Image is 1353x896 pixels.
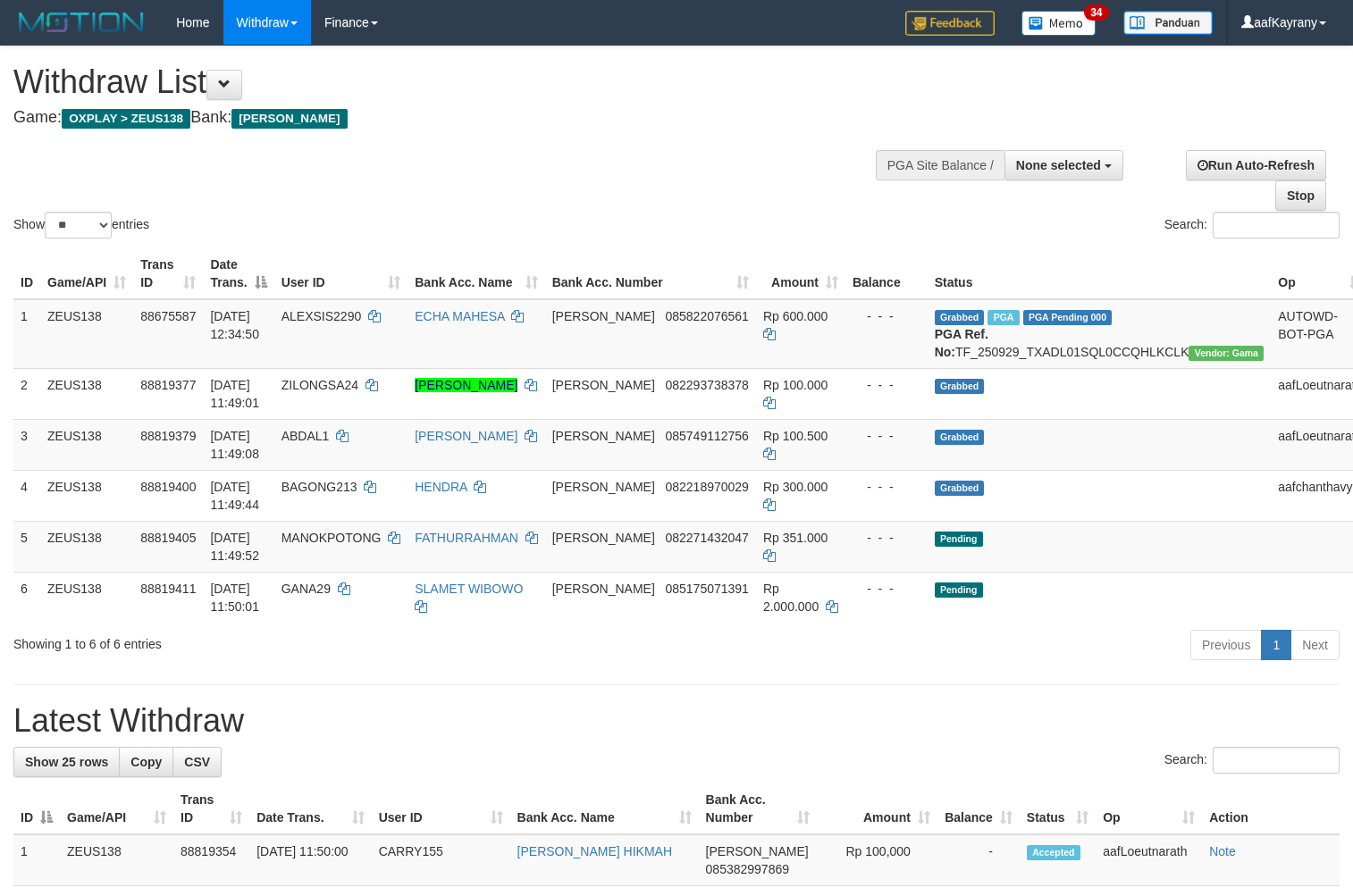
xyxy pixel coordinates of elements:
a: Previous [1190,630,1262,660]
th: Op: activate to sort column ascending [1096,783,1202,834]
span: GANA29 [282,582,331,596]
span: None selected [1016,158,1101,172]
a: Run Auto-Refresh [1186,150,1326,180]
label: Search: [1164,747,1340,774]
span: [DATE] 11:50:01 [210,582,259,614]
span: CSV [184,755,210,769]
td: [DATE] 11:50:00 [249,834,372,886]
span: OXPLAY > ZEUS138 [62,109,190,129]
span: 88819377 [140,378,196,392]
span: Pending [935,532,983,547]
h1: Withdraw List [13,64,884,100]
td: 1 [13,299,40,369]
span: Pending [935,582,983,598]
span: [DATE] 11:49:01 [210,378,259,410]
td: aafLoeutnarath [1096,834,1202,886]
img: panduan.png [1123,11,1213,35]
span: 88819379 [140,429,196,443]
span: Rp 300.000 [763,480,828,494]
span: [PERSON_NAME] [552,582,655,596]
th: Balance [845,248,928,299]
span: Grabbed [935,379,985,394]
th: User ID: activate to sort column ascending [274,248,408,299]
span: 88819400 [140,480,196,494]
img: Button%20Memo.svg [1021,11,1097,36]
span: [PERSON_NAME] [552,531,655,545]
th: Action [1202,783,1340,834]
span: 34 [1084,4,1108,21]
span: [PERSON_NAME] [552,480,655,494]
span: [PERSON_NAME] [552,429,655,443]
span: ZILONGSA24 [282,378,358,392]
span: Copy 085822076561 to clipboard [665,309,748,323]
div: Showing 1 to 6 of 6 entries [13,628,550,653]
select: Showentries [45,212,112,239]
div: - - - [853,307,920,325]
th: Trans ID: activate to sort column ascending [133,248,203,299]
th: Game/API: activate to sort column ascending [60,783,173,834]
th: Trans ID: activate to sort column ascending [173,783,249,834]
span: [DATE] 11:49:08 [210,429,259,461]
button: None selected [1004,150,1123,180]
td: ZEUS138 [60,834,173,886]
span: Copy 085175071391 to clipboard [665,582,748,596]
span: Vendor URL: https://trx31.1velocity.biz [1189,346,1264,361]
span: Copy 085382997869 to clipboard [706,862,789,876]
div: - - - [853,529,920,547]
span: Rp 351.000 [763,531,828,545]
td: 88819354 [173,834,249,886]
td: TF_250929_TXADL01SQL0CCQHLKCLK [928,299,1272,369]
img: MOTION_logo.png [13,9,149,36]
span: Copy 085749112756 to clipboard [665,429,748,443]
span: Copy 082293738378 to clipboard [665,378,748,392]
img: Feedback.jpg [905,11,995,36]
h1: Latest Withdraw [13,703,1340,739]
th: Bank Acc. Number: activate to sort column ascending [545,248,756,299]
span: Marked by aafpengsreynich [987,310,1019,325]
a: ECHA MAHESA [415,309,504,323]
div: PGA Site Balance / [876,150,1004,180]
a: Stop [1275,180,1326,211]
b: PGA Ref. No: [935,327,988,359]
span: ABDAL1 [282,429,330,443]
a: CSV [172,747,222,777]
span: 88819411 [140,582,196,596]
span: BAGONG213 [282,480,357,494]
td: ZEUS138 [40,470,133,521]
td: ZEUS138 [40,572,133,623]
div: - - - [853,427,920,445]
td: 4 [13,470,40,521]
span: MANOKPOTONG [282,531,382,545]
th: User ID: activate to sort column ascending [372,783,510,834]
td: 6 [13,572,40,623]
td: Rp 100,000 [817,834,937,886]
span: [PERSON_NAME] [231,109,347,129]
span: Copy 082218970029 to clipboard [665,480,748,494]
span: [DATE] 11:49:44 [210,480,259,512]
input: Search: [1213,747,1340,774]
a: Copy [119,747,173,777]
span: Grabbed [935,310,985,325]
th: Bank Acc. Name: activate to sort column ascending [408,248,544,299]
td: ZEUS138 [40,299,133,369]
td: CARRY155 [372,834,510,886]
span: Rp 100.000 [763,378,828,392]
label: Show entries [13,212,149,239]
th: Amount: activate to sort column ascending [756,248,845,299]
a: [PERSON_NAME] HIKMAH [517,844,672,858]
span: Copy [130,755,162,769]
span: Show 25 rows [25,755,108,769]
span: Rp 2.000.000 [763,582,819,614]
a: [PERSON_NAME] [415,378,517,392]
a: SLAMET WIBOWO [415,582,523,596]
a: Show 25 rows [13,747,120,777]
td: ZEUS138 [40,521,133,572]
td: 5 [13,521,40,572]
a: 1 [1261,630,1291,660]
a: [PERSON_NAME] [415,429,517,443]
td: 2 [13,368,40,419]
th: Amount: activate to sort column ascending [817,783,937,834]
th: Date Trans.: activate to sort column ascending [249,783,372,834]
td: ZEUS138 [40,419,133,470]
th: Status [928,248,1272,299]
